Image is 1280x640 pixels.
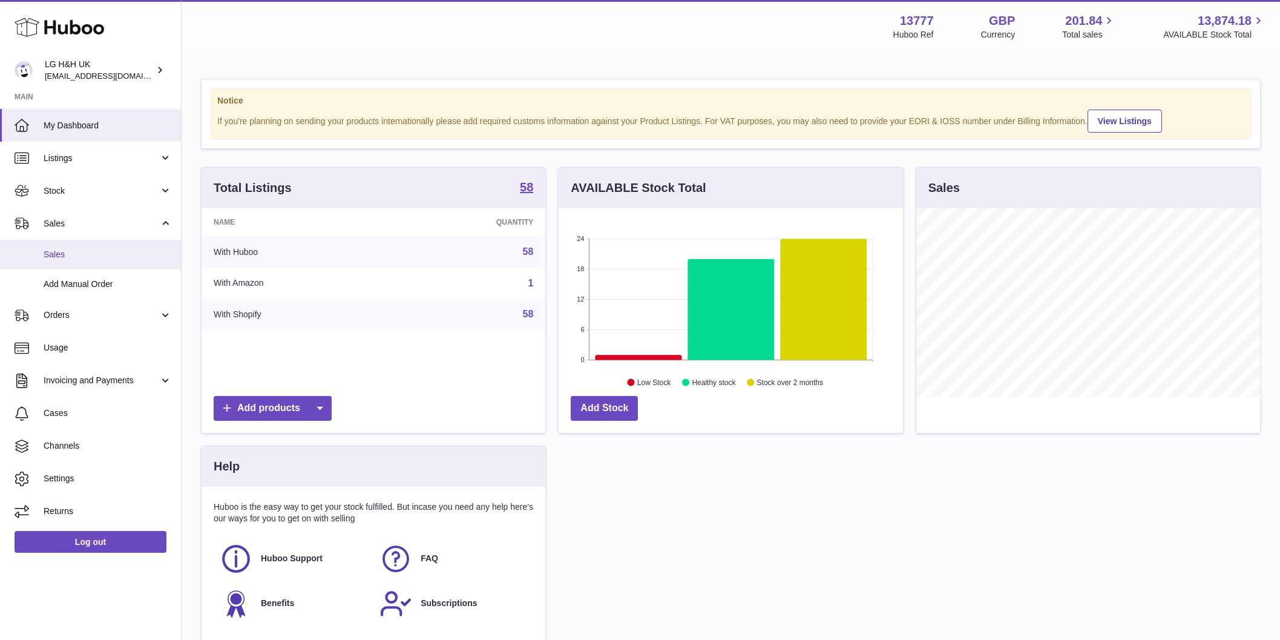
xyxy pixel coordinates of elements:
[44,309,159,321] span: Orders
[217,108,1244,133] div: If you're planning on sending your products internationally please add required customs informati...
[1062,13,1116,41] a: 201.84 Total sales
[523,309,534,319] a: 58
[44,120,172,131] span: My Dashboard
[528,278,533,288] a: 1
[637,378,671,387] text: Low Stock
[202,208,390,236] th: Name
[44,440,172,452] span: Channels
[44,279,172,290] span: Add Manual Order
[1065,13,1102,29] span: 201.84
[1163,29,1265,41] span: AVAILABLE Stock Total
[523,246,534,257] a: 58
[217,95,1244,107] strong: Notice
[202,299,390,330] td: With Shopify
[45,71,178,81] span: [EMAIL_ADDRESS][DOMAIN_NAME]
[44,185,159,197] span: Stock
[421,553,438,564] span: FAQ
[45,59,154,82] div: LG H&H UK
[692,378,737,387] text: Healthy stock
[261,598,294,609] span: Benefits
[1088,110,1162,133] a: View Listings
[44,473,172,484] span: Settings
[379,543,527,575] a: FAQ
[1163,13,1265,41] a: 13,874.18 AVAILABLE Stock Total
[520,181,533,196] a: 58
[581,326,585,333] text: 6
[44,506,172,517] span: Returns
[15,61,33,79] img: veechen@lghnh.co.uk
[390,208,545,236] th: Quantity
[757,378,823,387] text: Stock over 2 months
[577,235,585,242] text: 24
[214,458,240,475] h3: Help
[928,180,960,196] h3: Sales
[44,249,172,260] span: Sales
[214,396,332,421] a: Add products
[44,218,159,229] span: Sales
[44,342,172,354] span: Usage
[571,180,706,196] h3: AVAILABLE Stock Total
[202,268,390,299] td: With Amazon
[214,180,292,196] h3: Total Listings
[44,153,159,164] span: Listings
[571,396,638,421] a: Add Stock
[15,531,166,553] a: Log out
[44,375,159,386] span: Invoicing and Payments
[220,543,367,575] a: Huboo Support
[261,553,323,564] span: Huboo Support
[202,236,390,268] td: With Huboo
[581,356,585,363] text: 0
[220,587,367,620] a: Benefits
[900,13,934,29] strong: 13777
[520,181,533,193] strong: 58
[1198,13,1252,29] span: 13,874.18
[1062,29,1116,41] span: Total sales
[379,587,527,620] a: Subscriptions
[421,598,477,609] span: Subscriptions
[44,407,172,419] span: Cases
[214,501,533,524] p: Huboo is the easy way to get your stock fulfilled. But incase you need any help here's our ways f...
[893,29,934,41] div: Huboo Ref
[577,295,585,303] text: 12
[989,13,1015,29] strong: GBP
[981,29,1016,41] div: Currency
[577,265,585,272] text: 18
